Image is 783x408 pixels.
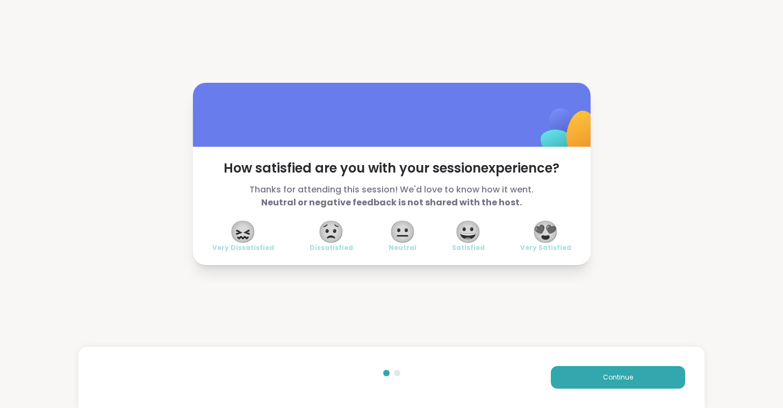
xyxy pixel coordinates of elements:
[389,244,416,252] span: Neutral
[212,160,571,177] span: How satisfied are you with your session experience?
[603,373,633,382] span: Continue
[212,183,571,209] span: Thanks for attending this session! We'd love to know how it went.
[229,222,256,241] span: 😖
[452,244,485,252] span: Satisfied
[212,244,274,252] span: Very Dissatisfied
[520,244,571,252] span: Very Satisfied
[515,80,622,187] img: ShareWell Logomark
[261,196,522,209] b: Neutral or negative feedback is not shared with the host.
[389,222,416,241] span: 😐
[318,222,344,241] span: 😟
[455,222,482,241] span: 😀
[532,222,559,241] span: 😍
[310,244,353,252] span: Dissatisfied
[551,366,685,389] button: Continue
